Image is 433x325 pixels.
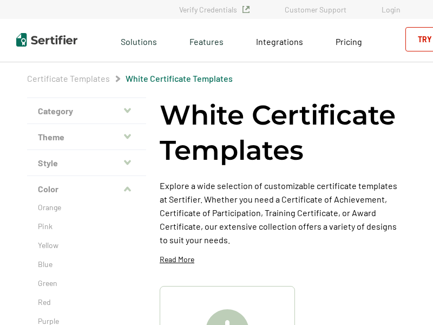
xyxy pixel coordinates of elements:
a: Pricing [336,34,362,47]
span: Features [189,34,224,47]
a: Blue [38,259,135,270]
a: Pink [38,221,135,232]
a: Red [38,297,135,308]
img: Sertifier | Digital Credentialing Platform [16,33,77,47]
a: Login [382,5,401,14]
div: Breadcrumb [27,73,233,84]
h1: White Certificate Templates [160,97,406,168]
span: Pricing [336,36,362,47]
button: Style [27,150,146,176]
span: Certificate Templates [27,73,110,84]
button: Theme [27,124,146,150]
a: Customer Support [285,5,346,14]
a: Integrations [256,34,303,47]
button: Category [27,98,146,124]
a: White Certificate Templates [126,73,233,83]
span: Integrations [256,36,303,47]
span: Solutions [121,34,157,47]
a: Orange [38,202,135,213]
a: Yellow [38,240,135,251]
p: Read More [160,254,194,265]
p: Explore a wide selection of customizable certificate templates at Sertifier. Whether you need a C... [160,179,406,246]
span: White Certificate Templates [126,73,233,84]
img: Verified [242,6,250,13]
a: Green [38,278,135,289]
a: Certificate Templates [27,73,110,83]
button: Color [27,176,146,202]
a: Verify Credentials [179,5,250,14]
